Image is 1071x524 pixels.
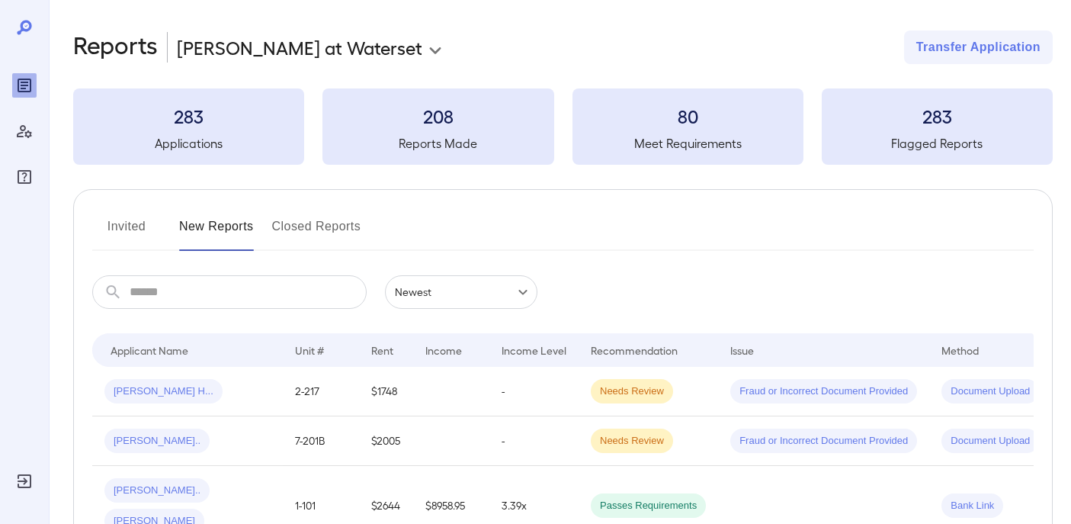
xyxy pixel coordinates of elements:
[12,119,37,143] div: Manage Users
[12,469,37,493] div: Log Out
[104,484,210,498] span: [PERSON_NAME]..
[179,214,254,251] button: New Reports
[177,35,422,59] p: [PERSON_NAME] at Waterset
[73,134,304,153] h5: Applications
[12,165,37,189] div: FAQ
[104,384,223,399] span: [PERSON_NAME] H...
[572,104,803,128] h3: 80
[385,275,537,309] div: Newest
[591,341,678,359] div: Recommendation
[104,434,210,448] span: [PERSON_NAME]..
[12,73,37,98] div: Reports
[73,31,158,64] h2: Reports
[941,499,1003,513] span: Bank Link
[591,499,706,513] span: Passes Requirements
[283,416,359,466] td: 7-201B
[941,341,979,359] div: Method
[822,134,1053,153] h5: Flagged Reports
[283,367,359,416] td: 2-217
[904,31,1053,64] button: Transfer Application
[730,434,917,448] span: Fraud or Incorrect Document Provided
[941,384,1039,399] span: Document Upload
[425,341,462,359] div: Income
[572,134,803,153] h5: Meet Requirements
[322,134,553,153] h5: Reports Made
[489,416,579,466] td: -
[92,214,161,251] button: Invited
[591,384,673,399] span: Needs Review
[371,341,396,359] div: Rent
[272,214,361,251] button: Closed Reports
[322,104,553,128] h3: 208
[730,341,755,359] div: Issue
[822,104,1053,128] h3: 283
[591,434,673,448] span: Needs Review
[359,367,413,416] td: $1748
[730,384,917,399] span: Fraud or Incorrect Document Provided
[111,341,188,359] div: Applicant Name
[502,341,566,359] div: Income Level
[941,434,1039,448] span: Document Upload
[489,367,579,416] td: -
[73,104,304,128] h3: 283
[295,341,324,359] div: Unit #
[73,88,1053,165] summary: 283Applications208Reports Made80Meet Requirements283Flagged Reports
[359,416,413,466] td: $2005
